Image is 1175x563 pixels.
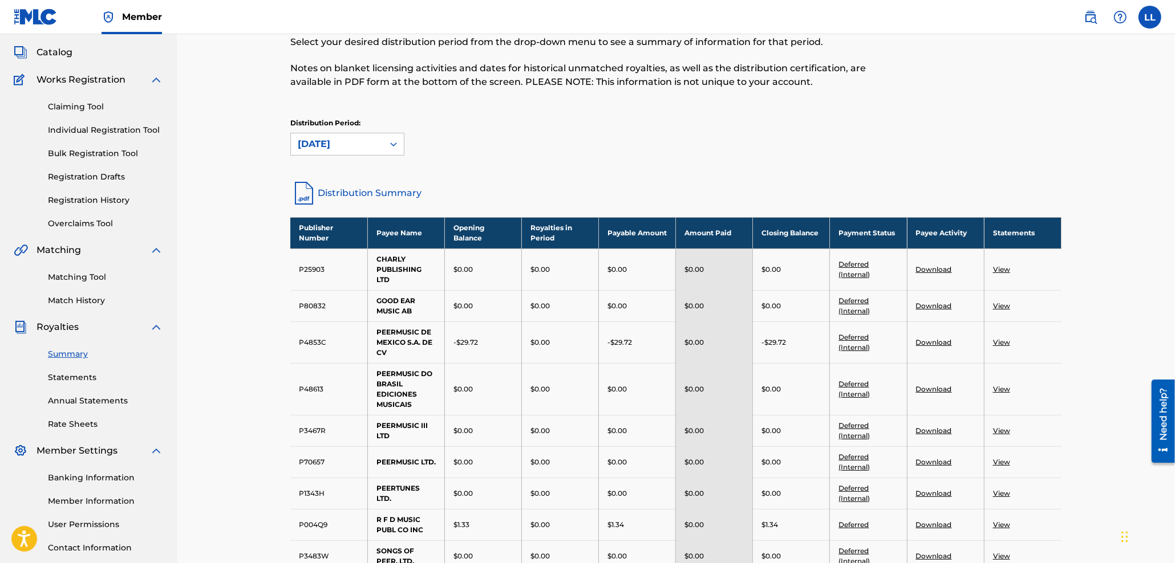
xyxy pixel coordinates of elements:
[916,458,952,466] a: Download
[37,73,125,87] span: Works Registration
[530,488,550,499] p: $0.00
[367,363,444,415] td: PEERMUSIC DO BRASIL EDICIONES MUSICAIS
[149,73,163,87] img: expand
[48,372,163,384] a: Statements
[367,446,444,478] td: PEERMUSIC LTD.
[684,551,704,561] p: $0.00
[761,337,786,348] p: -$29.72
[530,264,550,275] p: $0.00
[102,10,115,24] img: Top Rightsholder
[916,489,952,497] a: Download
[48,542,163,554] a: Contact Information
[993,301,1010,310] a: View
[122,10,162,23] span: Member
[48,472,163,484] a: Banking Information
[916,552,952,560] a: Download
[37,320,79,334] span: Royalties
[48,171,163,183] a: Registration Drafts
[684,337,704,348] p: $0.00
[993,458,1010,466] a: View
[14,320,27,334] img: Royalties
[48,295,163,307] a: Match History
[993,552,1010,560] a: View
[607,551,627,561] p: $0.00
[290,62,884,89] p: Notes on blanket licensing activities and dates for historical unmatched royalties, as well as th...
[599,217,676,248] th: Payable Amount
[530,457,550,467] p: $0.00
[916,338,952,346] a: Download
[149,444,163,458] img: expand
[753,217,830,248] th: Closing Balance
[993,426,1010,435] a: View
[367,248,444,290] td: CHARLY PUBLISHING LTD
[290,35,884,49] p: Select your desired distribution period from the drop-down menu to see a summary of information f...
[290,179,1061,207] a: Distribution Summary
[607,384,627,394] p: $0.00
[838,380,870,398] a: Deferred (Internal)
[916,265,952,274] a: Download
[530,520,550,530] p: $0.00
[1138,6,1161,28] div: User Menu
[916,301,952,310] a: Download
[48,148,163,160] a: Bulk Registration Tool
[530,551,550,561] p: $0.00
[993,385,1010,393] a: View
[453,264,473,275] p: $0.00
[48,519,163,531] a: User Permissions
[290,118,404,128] p: Distribution Period:
[367,217,444,248] th: Payee Name
[453,337,478,348] p: -$29.72
[290,248,367,290] td: P25903
[444,217,521,248] th: Opening Balance
[684,264,704,275] p: $0.00
[607,488,627,499] p: $0.00
[37,243,81,257] span: Matching
[290,217,367,248] th: Publisher Number
[607,337,632,348] p: -$29.72
[14,73,29,87] img: Works Registration
[607,520,624,530] p: $1.34
[684,426,704,436] p: $0.00
[838,520,869,529] a: Deferred
[530,426,550,436] p: $0.00
[48,495,163,507] a: Member Information
[14,46,72,59] a: CatalogCatalog
[761,264,781,275] p: $0.00
[838,484,870,503] a: Deferred (Internal)
[838,333,870,352] a: Deferred (Internal)
[367,478,444,509] td: PEERTUNES LTD.
[1113,10,1127,24] img: help
[48,218,163,230] a: Overclaims Tool
[684,520,704,530] p: $0.00
[993,338,1010,346] a: View
[838,296,870,315] a: Deferred (Internal)
[761,551,781,561] p: $0.00
[607,301,627,311] p: $0.00
[453,457,473,467] p: $0.00
[14,243,28,257] img: Matching
[916,385,952,393] a: Download
[684,384,704,394] p: $0.00
[453,488,473,499] p: $0.00
[453,301,473,311] p: $0.00
[37,46,72,59] span: Catalog
[1118,508,1175,563] div: Chat Widget
[290,478,367,509] td: P1343H
[48,101,163,113] a: Claiming Tool
[830,217,907,248] th: Payment Status
[607,457,627,467] p: $0.00
[453,384,473,394] p: $0.00
[993,265,1010,274] a: View
[48,348,163,360] a: Summary
[993,489,1010,497] a: View
[290,290,367,321] td: P80832
[530,337,550,348] p: $0.00
[149,320,163,334] img: expand
[984,217,1061,248] th: Statements
[761,520,778,530] p: $1.34
[453,520,469,530] p: $1.33
[367,290,444,321] td: GOOD EAR MUSIC AB
[676,217,753,248] th: Amount Paid
[916,426,952,435] a: Download
[761,457,781,467] p: $0.00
